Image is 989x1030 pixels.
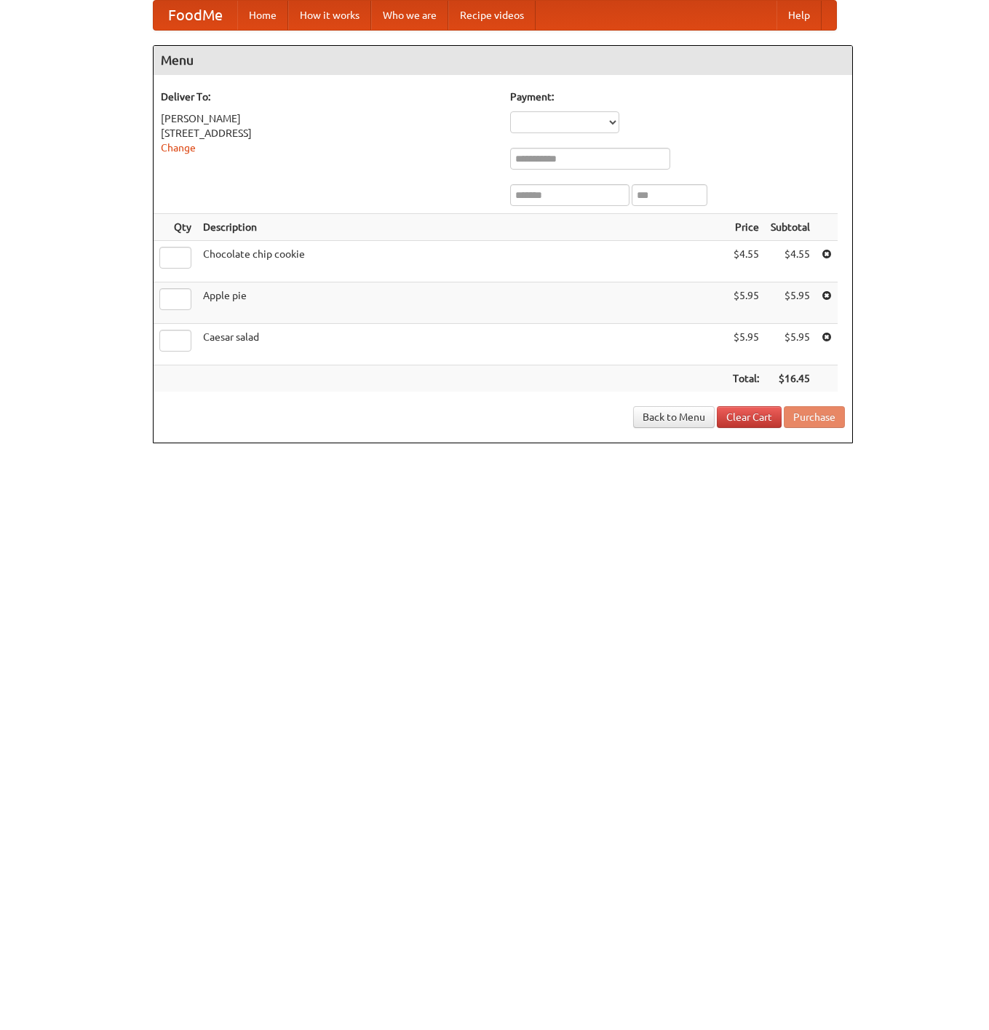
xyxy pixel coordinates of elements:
[784,406,845,428] button: Purchase
[197,241,727,282] td: Chocolate chip cookie
[371,1,448,30] a: Who we are
[727,324,765,365] td: $5.95
[765,241,816,282] td: $4.55
[727,214,765,241] th: Price
[765,282,816,324] td: $5.95
[161,142,196,154] a: Change
[717,406,782,428] a: Clear Cart
[776,1,822,30] a: Help
[197,324,727,365] td: Caesar salad
[154,214,197,241] th: Qty
[727,241,765,282] td: $4.55
[727,365,765,392] th: Total:
[288,1,371,30] a: How it works
[161,90,496,104] h5: Deliver To:
[197,282,727,324] td: Apple pie
[197,214,727,241] th: Description
[237,1,288,30] a: Home
[727,282,765,324] td: $5.95
[154,1,237,30] a: FoodMe
[161,111,496,126] div: [PERSON_NAME]
[765,324,816,365] td: $5.95
[154,46,852,75] h4: Menu
[633,406,715,428] a: Back to Menu
[765,214,816,241] th: Subtotal
[161,126,496,140] div: [STREET_ADDRESS]
[765,365,816,392] th: $16.45
[448,1,536,30] a: Recipe videos
[510,90,845,104] h5: Payment:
